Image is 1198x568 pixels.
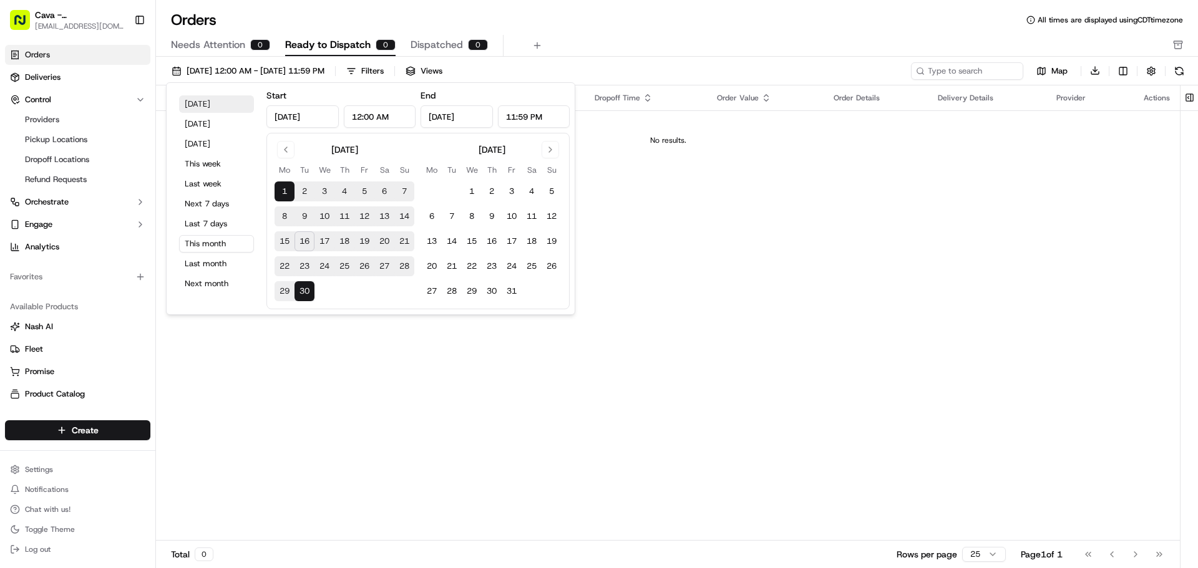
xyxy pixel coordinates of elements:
span: Engage [25,219,52,230]
button: 16 [482,231,502,251]
label: End [421,90,436,101]
button: Next 7 days [179,195,254,213]
span: Product Catalog [25,388,85,400]
button: 13 [374,206,394,226]
button: 27 [422,281,442,301]
button: 15 [462,231,482,251]
span: Promise [25,366,54,377]
button: Filters [341,62,389,80]
button: Cava - [GEOGRAPHIC_DATA] [35,9,124,21]
div: 0 [376,39,396,51]
span: Fleet [25,344,43,355]
th: Monday [422,163,442,176]
button: 19 [542,231,562,251]
span: Dispatched [411,37,463,52]
a: Orders [5,45,150,65]
span: Refund Requests [25,174,87,185]
button: [EMAIL_ADDRESS][DOMAIN_NAME] [35,21,124,31]
div: Order Details [834,93,918,103]
button: 3 [314,181,334,201]
button: Last week [179,175,254,193]
button: 10 [502,206,522,226]
th: Sunday [394,163,414,176]
button: Toggle Theme [5,521,150,538]
button: Refresh [1171,62,1188,80]
button: 11 [522,206,542,226]
th: Saturday [522,163,542,176]
button: Nash AI [5,317,150,337]
button: 9 [482,206,502,226]
p: Rows per page [897,548,957,561]
button: 24 [314,256,334,276]
button: 5 [354,181,374,201]
div: Delivery Details [938,93,1036,103]
button: Engage [5,214,150,234]
div: 0 [250,39,270,51]
div: Total [171,547,213,561]
a: 📗Knowledge Base [7,176,100,198]
button: 6 [422,206,442,226]
div: Provider [1056,93,1124,103]
button: 26 [354,256,374,276]
span: [DATE] 12:00 AM - [DATE] 11:59 PM [187,65,324,77]
button: Last month [179,255,254,272]
button: [DATE] 12:00 AM - [DATE] 11:59 PM [166,62,330,80]
button: [DATE] [179,95,254,113]
button: Chat with us! [5,501,150,518]
button: 25 [334,256,354,276]
th: Tuesday [442,163,462,176]
button: 22 [462,256,482,276]
button: 2 [295,181,314,201]
div: Favorites [5,267,150,287]
div: [DATE] [331,143,358,156]
button: 14 [394,206,414,226]
th: Friday [502,163,522,176]
th: Sunday [542,163,562,176]
button: Control [5,90,150,110]
span: Pickup Locations [25,134,87,145]
button: 21 [394,231,414,251]
button: 13 [422,231,442,251]
button: 28 [394,256,414,276]
input: Type to search [911,62,1023,80]
input: Time [344,105,416,128]
span: Create [72,424,99,436]
div: Available Products [5,297,150,317]
button: 15 [275,231,295,251]
button: 10 [314,206,334,226]
button: 24 [502,256,522,276]
div: 📗 [12,182,22,192]
button: 1 [462,181,482,201]
a: 💻API Documentation [100,176,205,198]
div: Dropoff Time [595,93,697,103]
button: 6 [374,181,394,201]
input: Got a question? Start typing here... [32,80,225,94]
button: Fleet [5,339,150,359]
div: No results. [161,135,1175,145]
button: 17 [502,231,522,251]
div: We're available if you need us! [42,132,158,142]
th: Monday [275,163,295,176]
button: 12 [542,206,562,226]
a: Promise [10,366,145,377]
button: [DATE] [179,135,254,153]
button: Notifications [5,481,150,498]
button: 25 [522,256,542,276]
button: 20 [422,256,442,276]
button: This month [179,235,254,253]
input: Time [498,105,570,128]
img: 1736555255976-a54dd68f-1ca7-489b-9aae-adbdc363a1c4 [12,119,35,142]
a: Dropoff Locations [20,151,135,168]
button: 27 [374,256,394,276]
a: Fleet [10,344,145,355]
div: Start new chat [42,119,205,132]
button: 16 [295,231,314,251]
button: Last 7 days [179,215,254,233]
span: Notifications [25,484,69,494]
button: 18 [522,231,542,251]
th: Wednesday [462,163,482,176]
button: 8 [275,206,295,226]
button: 20 [374,231,394,251]
button: 14 [442,231,462,251]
